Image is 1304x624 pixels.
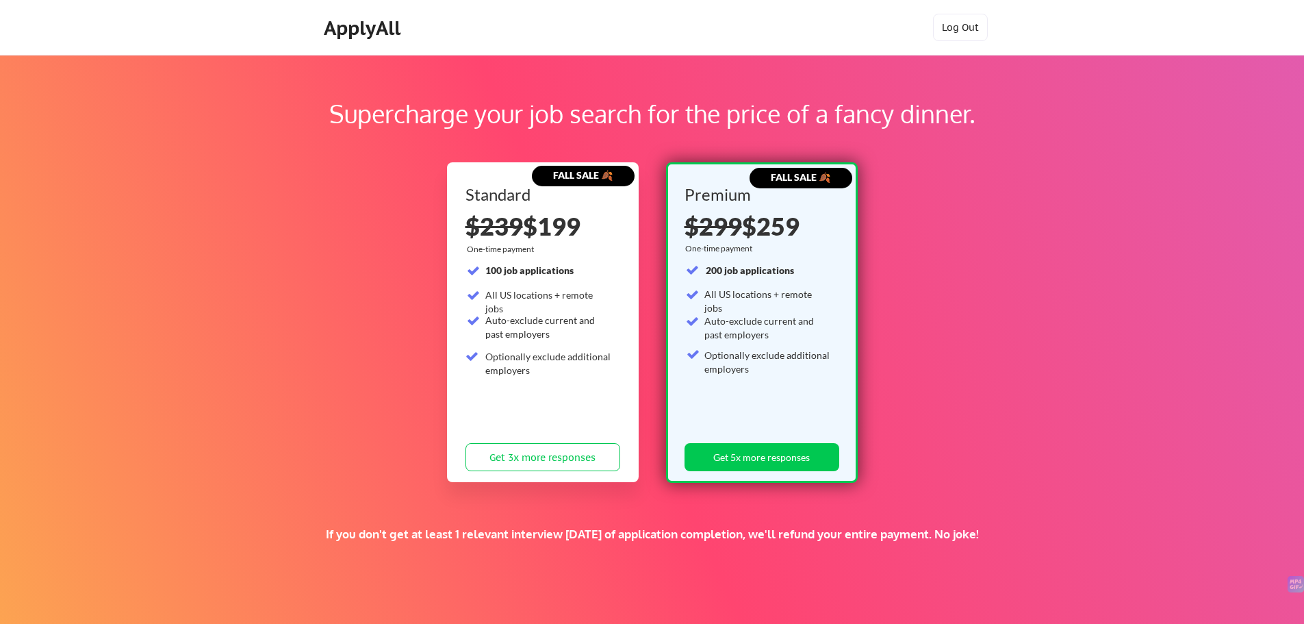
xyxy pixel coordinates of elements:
s: $299 [685,211,742,241]
button: Log Out [933,14,988,41]
div: All US locations + remote jobs [485,288,612,315]
strong: 100 job applications [485,264,574,276]
div: All US locations + remote jobs [704,288,831,314]
div: One-time payment [467,244,538,255]
div: ApplyAll [324,16,405,40]
div: $199 [465,214,620,238]
strong: FALL SALE 🍂 [771,171,830,183]
div: Auto-exclude current and past employers [704,314,831,341]
div: One-time payment [685,243,756,254]
strong: FALL SALE 🍂 [553,169,613,181]
div: $259 [685,214,834,238]
button: Get 5x more responses [685,443,839,471]
div: Auto-exclude current and past employers [485,314,612,340]
div: Optionally exclude additional employers [704,349,831,375]
button: Get 3x more responses [465,443,620,471]
div: If you don't get at least 1 relevant interview [DATE] of application completion, we'll refund you... [238,527,1066,542]
strong: 200 job applications [706,264,794,276]
div: Premium [685,186,834,203]
div: Supercharge your job search for the price of a fancy dinner. [88,95,1216,132]
s: $239 [465,211,523,241]
div: Optionally exclude additional employers [485,350,612,377]
div: Standard [465,186,615,203]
